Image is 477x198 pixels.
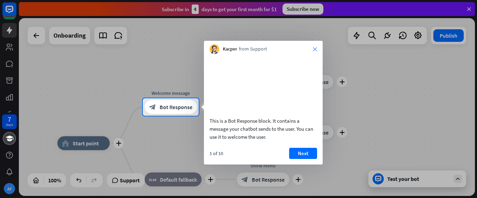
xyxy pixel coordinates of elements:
[223,46,237,53] span: Kacper
[160,104,192,111] span: Bot Response
[239,46,267,53] span: from Support
[313,47,317,51] i: close
[149,104,156,111] i: block_bot_response
[6,3,27,24] button: Open LiveChat chat widget
[289,148,317,159] button: Next
[210,150,223,157] div: 1 of 10
[210,117,317,141] div: This is a Bot Response block. It contains a message your chatbot sends to the user. You can use i...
